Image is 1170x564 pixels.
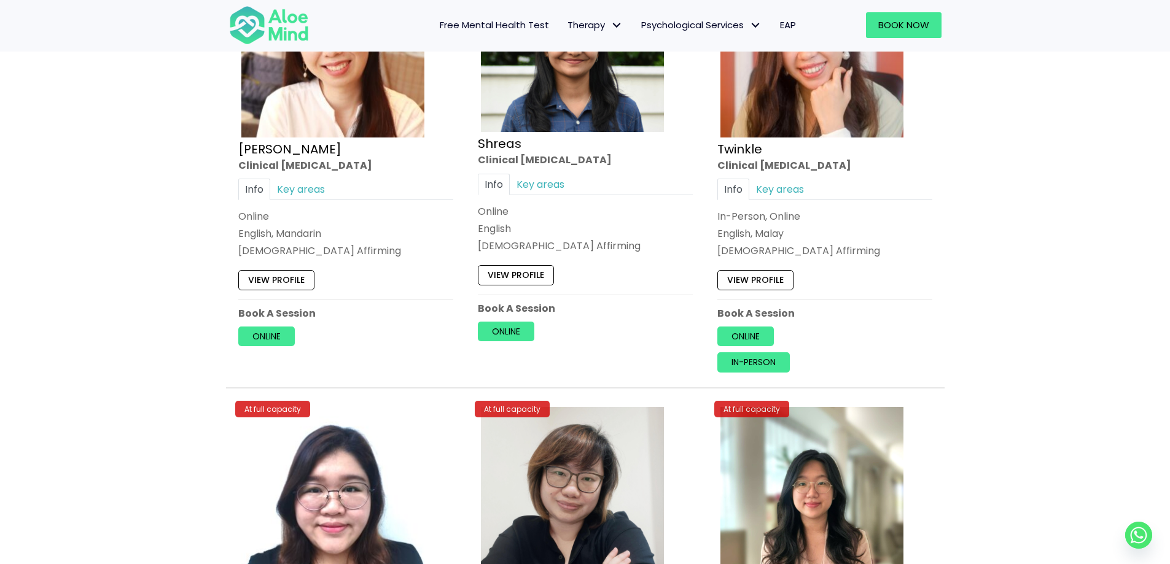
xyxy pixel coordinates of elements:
[866,12,942,38] a: Book Now
[717,326,774,346] a: Online
[717,270,794,290] a: View profile
[717,226,932,241] p: English, Malay
[325,12,805,38] nav: Menu
[717,140,762,157] a: Twinkle
[478,153,693,167] div: Clinical [MEDICAL_DATA]
[747,17,765,34] span: Psychological Services: submenu
[238,226,453,241] p: English, Mandarin
[749,179,811,200] a: Key areas
[238,244,453,258] div: [DEMOGRAPHIC_DATA] Affirming
[608,17,626,34] span: Therapy: submenu
[510,173,571,195] a: Key areas
[238,306,453,320] p: Book A Session
[567,18,623,31] span: Therapy
[717,352,790,372] a: In-person
[238,179,270,200] a: Info
[238,158,453,172] div: Clinical [MEDICAL_DATA]
[478,135,521,152] a: Shreas
[771,12,805,38] a: EAP
[229,5,309,45] img: Aloe mind Logo
[632,12,771,38] a: Psychological ServicesPsychological Services: submenu
[780,18,796,31] span: EAP
[1125,522,1152,549] a: Whatsapp
[478,301,693,315] p: Book A Session
[717,179,749,200] a: Info
[878,18,929,31] span: Book Now
[558,12,632,38] a: TherapyTherapy: submenu
[478,173,510,195] a: Info
[478,239,693,253] div: [DEMOGRAPHIC_DATA] Affirming
[714,401,789,417] div: At full capacity
[235,401,310,417] div: At full capacity
[475,401,550,417] div: At full capacity
[717,158,932,172] div: Clinical [MEDICAL_DATA]
[478,322,534,341] a: Online
[478,222,693,236] p: English
[238,270,314,290] a: View profile
[717,209,932,223] div: In-Person, Online
[270,179,332,200] a: Key areas
[717,244,932,258] div: [DEMOGRAPHIC_DATA] Affirming
[478,265,554,285] a: View profile
[440,18,549,31] span: Free Mental Health Test
[238,140,341,157] a: [PERSON_NAME]
[238,326,295,346] a: Online
[641,18,762,31] span: Psychological Services
[238,209,453,223] div: Online
[478,204,693,218] div: Online
[717,306,932,320] p: Book A Session
[431,12,558,38] a: Free Mental Health Test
